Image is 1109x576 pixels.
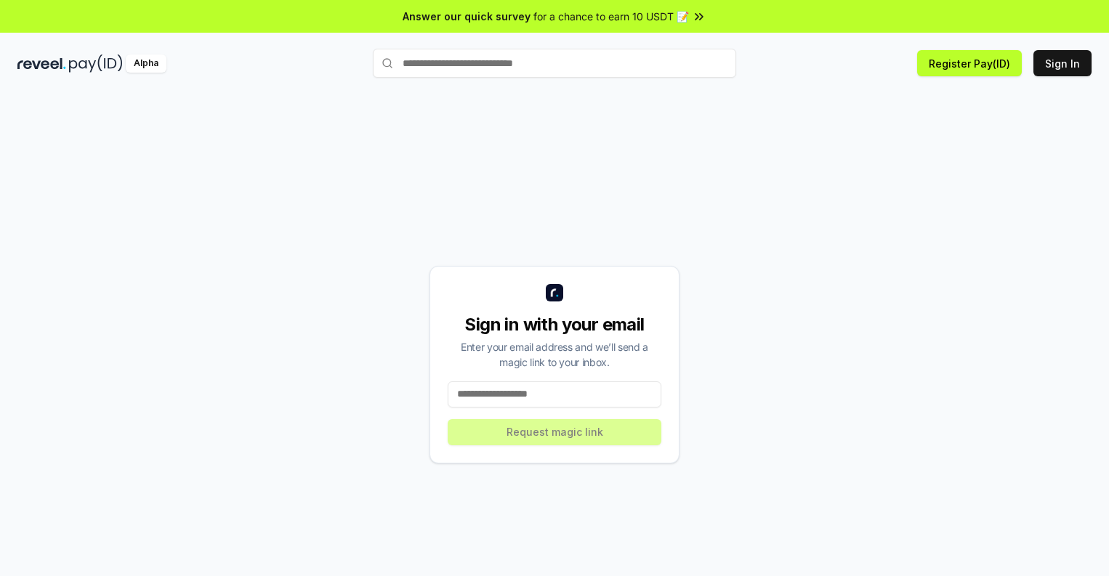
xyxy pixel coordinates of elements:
button: Register Pay(ID) [917,50,1022,76]
div: Alpha [126,54,166,73]
span: Answer our quick survey [403,9,531,24]
span: for a chance to earn 10 USDT 📝 [533,9,689,24]
div: Sign in with your email [448,313,661,336]
div: Enter your email address and we’ll send a magic link to your inbox. [448,339,661,370]
img: pay_id [69,54,123,73]
img: logo_small [546,284,563,301]
img: reveel_dark [17,54,66,73]
button: Sign In [1033,50,1092,76]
